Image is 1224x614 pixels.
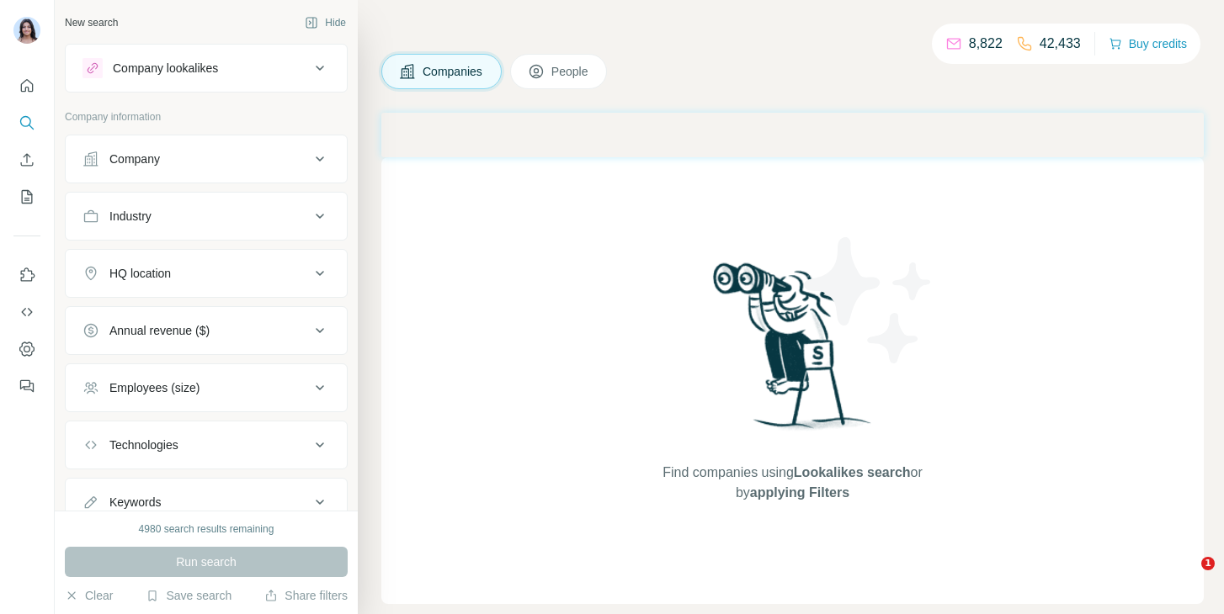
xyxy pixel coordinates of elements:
[66,253,347,294] button: HQ location
[794,465,911,479] span: Lookalikes search
[109,151,160,167] div: Company
[139,521,274,537] div: 4980 search results remaining
[65,109,348,124] p: Company information
[146,587,231,604] button: Save search
[109,437,178,453] div: Technologies
[793,225,945,376] img: Surfe Illustration - Stars
[1109,32,1187,56] button: Buy credits
[1040,34,1081,54] p: 42,433
[1201,557,1215,570] span: 1
[13,371,40,401] button: Feedback
[264,587,348,604] button: Share filters
[13,297,40,327] button: Use Surfe API
[423,63,484,80] span: Companies
[65,15,118,30] div: New search
[381,113,1204,157] iframe: Banner
[13,108,40,138] button: Search
[750,485,849,500] span: applying Filters
[13,260,40,290] button: Use Surfe on LinkedIn
[66,310,347,351] button: Annual revenue ($)
[13,334,40,364] button: Dashboard
[109,322,210,339] div: Annual revenue ($)
[113,60,218,77] div: Company lookalikes
[109,379,200,396] div: Employees (size)
[66,425,347,465] button: Technologies
[66,482,347,522] button: Keywords
[66,48,347,88] button: Company lookalikes
[969,34,1003,54] p: 8,822
[66,196,347,236] button: Industry
[705,258,881,446] img: Surfe Illustration - Woman searching with binoculars
[13,145,40,175] button: Enrich CSV
[551,63,590,80] span: People
[13,17,40,44] img: Avatar
[66,139,347,179] button: Company
[293,10,358,35] button: Hide
[13,182,40,212] button: My lists
[109,494,161,511] div: Keywords
[13,71,40,101] button: Quick start
[657,463,927,503] span: Find companies using or by
[66,368,347,408] button: Employees (size)
[109,265,171,282] div: HQ location
[65,587,113,604] button: Clear
[109,208,152,225] div: Industry
[1167,557,1207,597] iframe: Intercom live chat
[381,20,1204,44] h4: Search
